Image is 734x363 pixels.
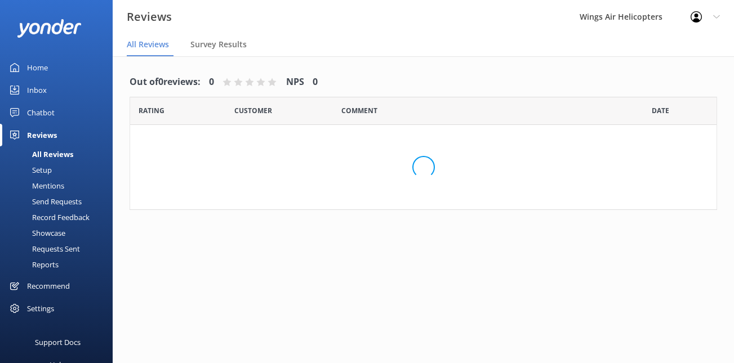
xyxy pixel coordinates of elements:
[7,178,64,194] div: Mentions
[27,297,54,320] div: Settings
[286,75,304,89] h4: NPS
[7,225,65,241] div: Showcase
[27,275,70,297] div: Recommend
[139,105,164,116] span: Date
[7,241,113,257] a: Requests Sent
[652,105,669,116] span: Date
[7,162,113,178] a: Setup
[313,75,318,89] h4: 0
[7,257,113,272] a: Reports
[7,225,113,241] a: Showcase
[7,194,82,209] div: Send Requests
[341,105,377,116] span: Question
[7,194,113,209] a: Send Requests
[7,146,113,162] a: All Reviews
[130,75,201,89] h4: Out of 0 reviews:
[209,75,214,89] h4: 0
[7,146,73,162] div: All Reviews
[7,209,90,225] div: Record Feedback
[27,101,55,124] div: Chatbot
[7,257,59,272] div: Reports
[127,8,172,26] h3: Reviews
[7,162,52,178] div: Setup
[17,19,82,38] img: yonder-white-logo.png
[27,79,47,101] div: Inbox
[7,209,113,225] a: Record Feedback
[27,124,57,146] div: Reviews
[7,241,80,257] div: Requests Sent
[35,331,81,353] div: Support Docs
[127,39,169,50] span: All Reviews
[190,39,247,50] span: Survey Results
[234,105,272,116] span: Date
[7,178,113,194] a: Mentions
[27,56,48,79] div: Home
